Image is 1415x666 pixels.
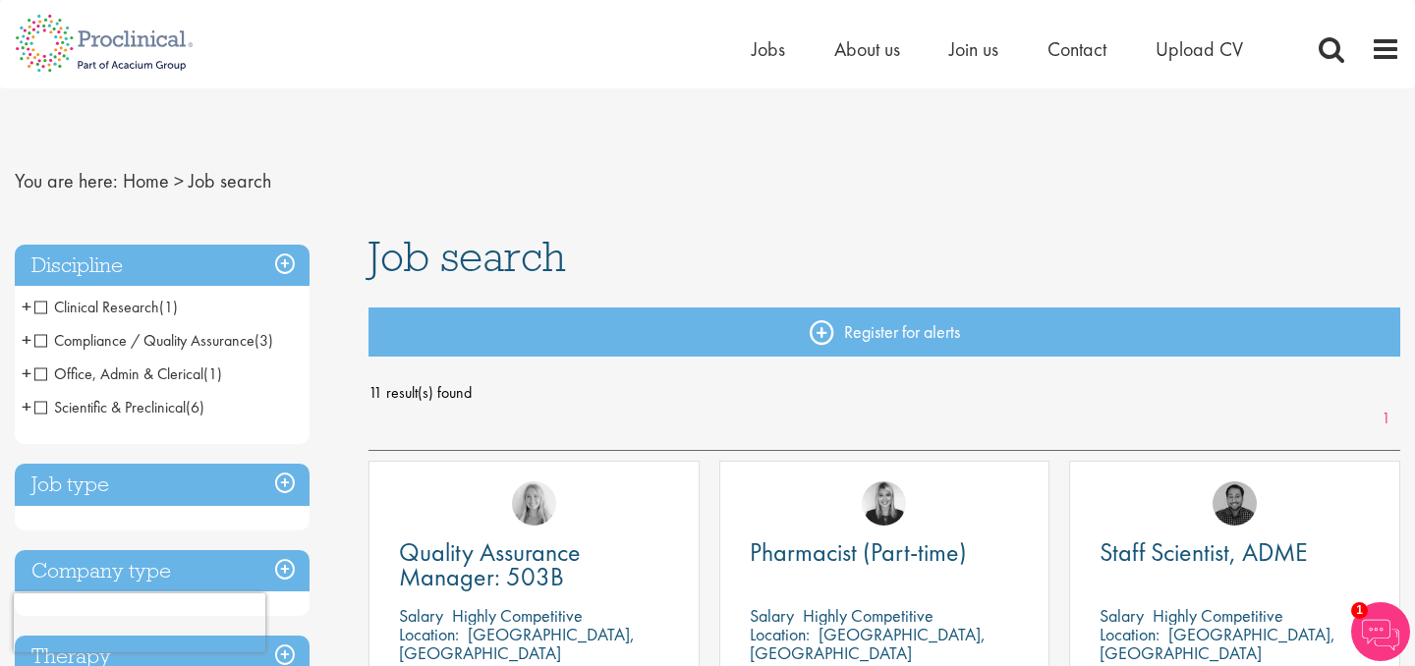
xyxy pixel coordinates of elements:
img: Janelle Jones [862,481,906,526]
p: [GEOGRAPHIC_DATA], [GEOGRAPHIC_DATA] [750,623,986,664]
a: Staff Scientist, ADME [1100,540,1370,565]
span: Quality Assurance Manager: 503B [399,535,581,593]
h3: Job type [15,464,310,506]
span: You are here: [15,168,118,194]
span: Scientific & Preclinical [34,397,204,417]
span: + [22,392,31,421]
span: 11 result(s) found [368,378,1400,408]
p: Highly Competitive [452,604,583,627]
span: Salary [399,604,443,627]
iframe: reCAPTCHA [14,593,265,652]
p: [GEOGRAPHIC_DATA], [GEOGRAPHIC_DATA] [399,623,635,664]
h3: Company type [15,550,310,592]
span: > [174,168,184,194]
a: Jobs [752,36,785,62]
span: Clinical Research [34,297,178,317]
span: Clinical Research [34,297,159,317]
a: Join us [949,36,998,62]
span: Office, Admin & Clerical [34,363,203,384]
span: (1) [159,297,178,317]
span: Location: [399,623,459,645]
span: Salary [1100,604,1144,627]
span: Pharmacist (Part-time) [750,535,967,569]
span: Staff Scientist, ADME [1100,535,1308,569]
span: Compliance / Quality Assurance [34,330,255,351]
span: Location: [1100,623,1160,645]
span: Salary [750,604,794,627]
span: Location: [750,623,810,645]
h3: Discipline [15,245,310,287]
span: + [22,359,31,388]
a: 1 [1372,408,1400,430]
img: Shannon Briggs [512,481,556,526]
p: [GEOGRAPHIC_DATA], [GEOGRAPHIC_DATA] [1100,623,1335,664]
a: Upload CV [1156,36,1243,62]
a: About us [834,36,900,62]
span: (1) [203,363,222,384]
a: Pharmacist (Part-time) [750,540,1020,565]
p: Highly Competitive [803,604,934,627]
span: Job search [368,230,566,283]
img: Mike Raletz [1213,481,1257,526]
a: breadcrumb link [123,168,169,194]
a: Quality Assurance Manager: 503B [399,540,669,589]
a: Contact [1047,36,1106,62]
span: + [22,292,31,321]
span: Compliance / Quality Assurance [34,330,273,351]
span: 1 [1351,602,1368,619]
img: Chatbot [1351,602,1410,661]
a: Register for alerts [368,307,1400,357]
span: Office, Admin & Clerical [34,363,222,384]
span: (6) [186,397,204,417]
span: (3) [255,330,273,351]
span: Job search [189,168,271,194]
span: + [22,325,31,355]
span: Scientific & Preclinical [34,397,186,417]
p: Highly Competitive [1153,604,1283,627]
